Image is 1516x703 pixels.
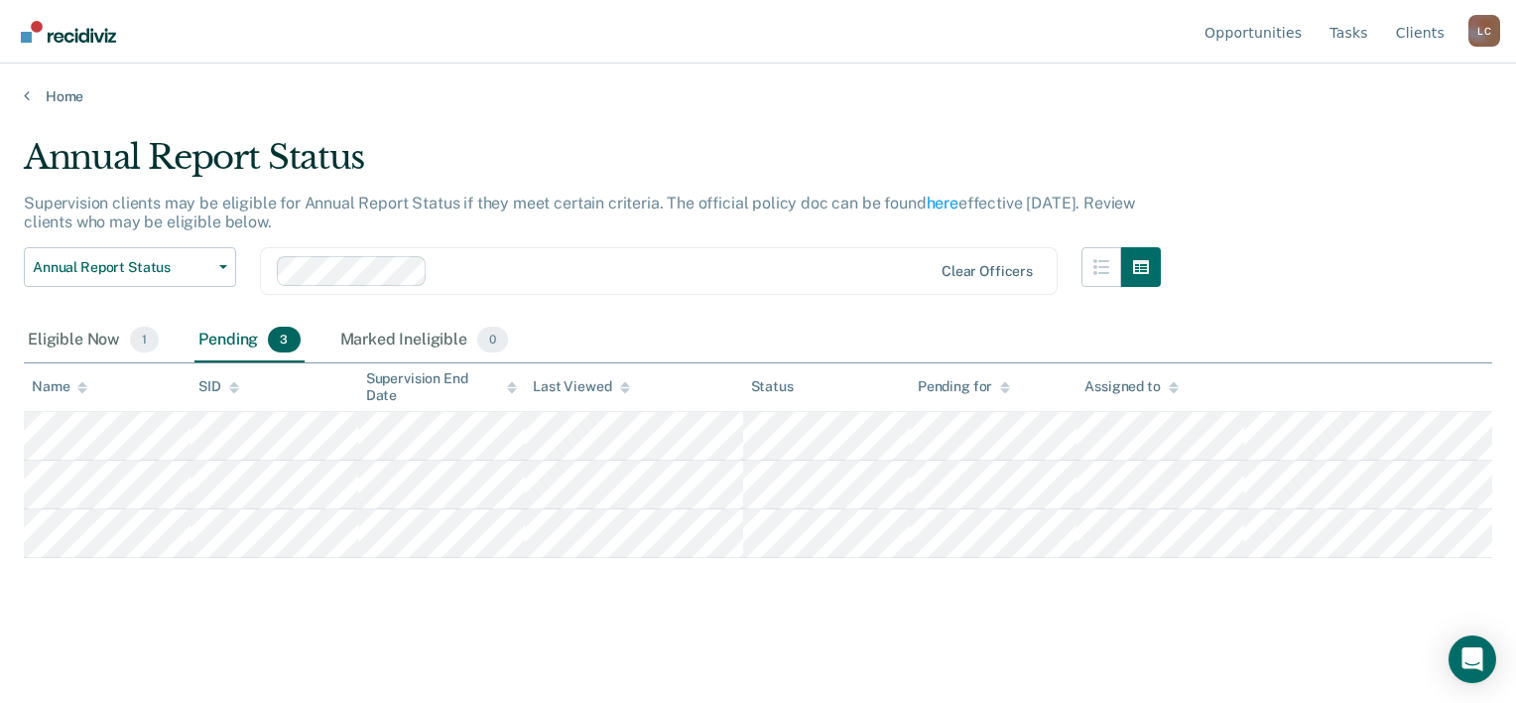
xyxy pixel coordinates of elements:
[198,378,239,395] div: SID
[1468,15,1500,47] div: L C
[21,21,116,43] img: Recidiviz
[477,327,508,352] span: 0
[24,194,1135,231] p: Supervision clients may be eligible for Annual Report Status if they meet certain criteria. The o...
[33,259,211,276] span: Annual Report Status
[918,378,1010,395] div: Pending for
[751,378,794,395] div: Status
[24,87,1492,105] a: Home
[533,378,629,395] div: Last Viewed
[1449,635,1496,683] div: Open Intercom Messenger
[268,327,300,352] span: 3
[194,319,304,362] div: Pending3
[24,137,1161,194] div: Annual Report Status
[24,247,236,287] button: Annual Report Status
[942,263,1033,280] div: Clear officers
[1084,378,1178,395] div: Assigned to
[24,319,163,362] div: Eligible Now1
[336,319,513,362] div: Marked Ineligible0
[927,194,958,212] a: here
[366,370,517,404] div: Supervision End Date
[32,378,87,395] div: Name
[130,327,159,352] span: 1
[1468,15,1500,47] button: Profile dropdown button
